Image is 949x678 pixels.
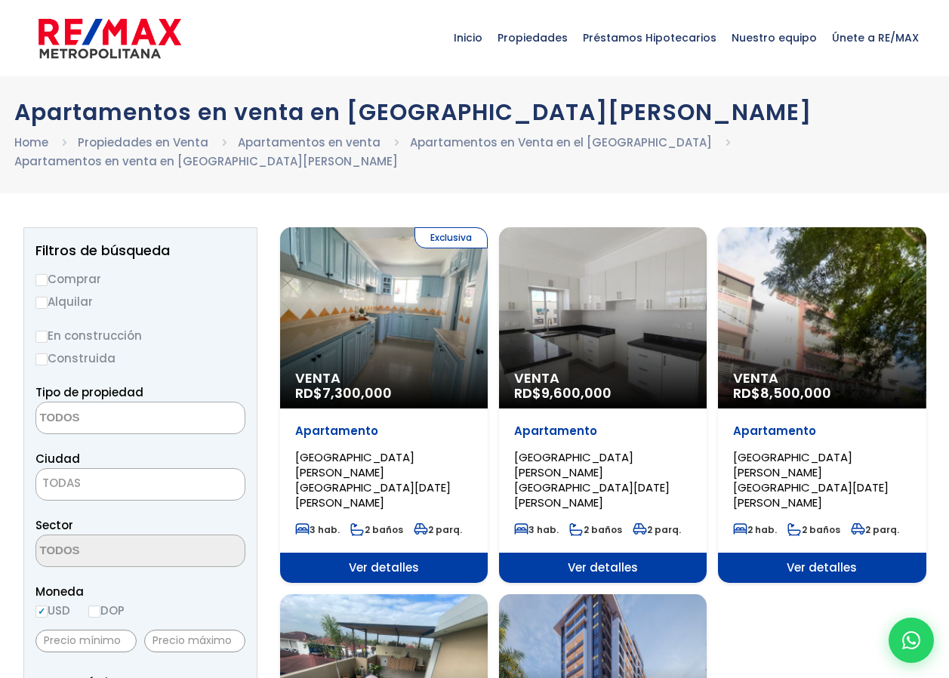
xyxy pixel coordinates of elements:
[718,553,926,583] span: Ver detalles
[718,227,926,583] a: Venta RD$8,500,000 Apartamento [GEOGRAPHIC_DATA][PERSON_NAME][GEOGRAPHIC_DATA][DATE][PERSON_NAME]...
[36,535,183,568] textarea: Search
[851,523,899,536] span: 2 parq.
[35,517,73,533] span: Sector
[36,402,183,435] textarea: Search
[35,326,245,345] label: En construcción
[322,384,392,402] span: 7,300,000
[35,243,245,258] h2: Filtros de búsqueda
[541,384,612,402] span: 9,600,000
[36,473,245,494] span: TODAS
[414,523,462,536] span: 2 parq.
[350,523,403,536] span: 2 baños
[295,384,392,402] span: RD$
[14,134,48,150] a: Home
[280,227,488,583] a: Exclusiva Venta RD$7,300,000 Apartamento [GEOGRAPHIC_DATA][PERSON_NAME][GEOGRAPHIC_DATA][DATE][PE...
[446,15,490,60] span: Inicio
[35,601,70,620] label: USD
[35,384,143,400] span: Tipo de propiedad
[414,227,488,248] span: Exclusiva
[633,523,681,536] span: 2 parq.
[35,630,137,652] input: Precio mínimo
[760,384,831,402] span: 8,500,000
[78,134,208,150] a: Propiedades en Venta
[490,15,575,60] span: Propiedades
[35,451,80,467] span: Ciudad
[514,371,692,386] span: Venta
[35,468,245,501] span: TODAS
[35,349,245,368] label: Construida
[35,270,245,288] label: Comprar
[733,523,777,536] span: 2 hab.
[514,449,670,510] span: [GEOGRAPHIC_DATA][PERSON_NAME][GEOGRAPHIC_DATA][DATE][PERSON_NAME]
[88,606,100,618] input: DOP
[39,16,181,61] img: remax-metropolitana-logo
[733,449,889,510] span: [GEOGRAPHIC_DATA][PERSON_NAME][GEOGRAPHIC_DATA][DATE][PERSON_NAME]
[733,371,910,386] span: Venta
[14,99,935,125] h1: Apartamentos en venta en [GEOGRAPHIC_DATA][PERSON_NAME]
[787,523,840,536] span: 2 baños
[88,601,125,620] label: DOP
[733,384,831,402] span: RD$
[569,523,622,536] span: 2 baños
[295,371,473,386] span: Venta
[295,424,473,439] p: Apartamento
[280,553,488,583] span: Ver detalles
[499,553,707,583] span: Ver detalles
[35,582,245,601] span: Moneda
[295,449,451,510] span: [GEOGRAPHIC_DATA][PERSON_NAME][GEOGRAPHIC_DATA][DATE][PERSON_NAME]
[238,134,381,150] a: Apartamentos en venta
[35,331,48,343] input: En construcción
[14,152,398,171] li: Apartamentos en venta en [GEOGRAPHIC_DATA][PERSON_NAME]
[410,134,712,150] a: Apartamentos en Venta en el [GEOGRAPHIC_DATA]
[35,297,48,309] input: Alquilar
[733,424,910,439] p: Apartamento
[42,475,81,491] span: TODAS
[35,292,245,311] label: Alquilar
[514,384,612,402] span: RD$
[295,523,340,536] span: 3 hab.
[35,606,48,618] input: USD
[144,630,245,652] input: Precio máximo
[514,523,559,536] span: 3 hab.
[724,15,824,60] span: Nuestro equipo
[35,274,48,286] input: Comprar
[35,353,48,365] input: Construida
[824,15,926,60] span: Únete a RE/MAX
[514,424,692,439] p: Apartamento
[575,15,724,60] span: Préstamos Hipotecarios
[499,227,707,583] a: Venta RD$9,600,000 Apartamento [GEOGRAPHIC_DATA][PERSON_NAME][GEOGRAPHIC_DATA][DATE][PERSON_NAME]...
